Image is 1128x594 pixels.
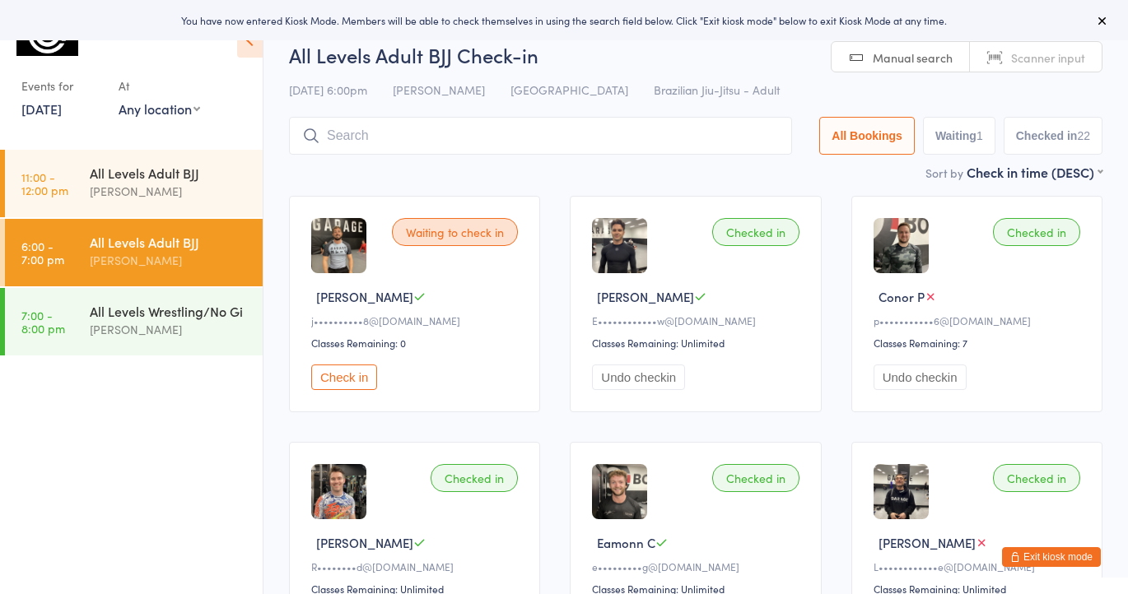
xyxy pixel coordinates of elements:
[21,170,68,197] time: 11:00 - 12:00 pm
[21,239,64,266] time: 6:00 - 7:00 pm
[311,336,523,350] div: Classes Remaining: 0
[873,49,953,66] span: Manual search
[712,218,799,246] div: Checked in
[654,81,780,98] span: Brazilian Jiu-Jitsu - Adult
[316,288,413,305] span: [PERSON_NAME]
[316,534,413,551] span: [PERSON_NAME]
[5,150,263,217] a: 11:00 -12:00 pmAll Levels Adult BJJ[PERSON_NAME]
[90,320,249,339] div: [PERSON_NAME]
[21,72,102,100] div: Events for
[289,41,1102,68] h2: All Levels Adult BJJ Check-in
[431,464,518,492] div: Checked in
[90,182,249,201] div: [PERSON_NAME]
[993,464,1080,492] div: Checked in
[592,313,804,327] div: E••••••••••••w@[DOMAIN_NAME]
[289,81,367,98] span: [DATE] 6:00pm
[993,218,1080,246] div: Checked in
[1004,117,1102,155] button: Checked in22
[874,313,1085,327] div: p•••••••••••6@[DOMAIN_NAME]
[5,219,263,286] a: 6:00 -7:00 pmAll Levels Adult BJJ[PERSON_NAME]
[392,218,518,246] div: Waiting to check in
[712,464,799,492] div: Checked in
[21,309,65,335] time: 7:00 - 8:00 pm
[393,81,485,98] span: [PERSON_NAME]
[1077,129,1090,142] div: 22
[592,336,804,350] div: Classes Remaining: Unlimited
[311,559,523,573] div: R••••••••d@[DOMAIN_NAME]
[1011,49,1085,66] span: Scanner input
[592,559,804,573] div: e•••••••••g@[DOMAIN_NAME]
[311,364,377,390] button: Check in
[977,129,983,142] div: 1
[119,100,200,118] div: Any location
[26,13,1102,27] div: You have now entered Kiosk Mode. Members will be able to check themselves in using the search fie...
[90,251,249,270] div: [PERSON_NAME]
[874,336,1085,350] div: Classes Remaining: 7
[90,164,249,182] div: All Levels Adult BJJ
[597,288,694,305] span: [PERSON_NAME]
[311,313,523,327] div: j••••••••••8@[DOMAIN_NAME]
[21,100,62,118] a: [DATE]
[592,218,647,273] img: image1753174450.png
[819,117,915,155] button: All Bookings
[592,464,647,519] img: image1678781357.png
[879,288,925,305] span: Conor P
[874,559,1085,573] div: L••••••••••••e@[DOMAIN_NAME]
[289,117,792,155] input: Search
[874,218,929,273] img: image1657327155.png
[874,364,967,390] button: Undo checkin
[874,464,929,519] img: image1752566797.png
[311,464,366,519] img: image1751270368.png
[925,165,963,181] label: Sort by
[1002,547,1101,567] button: Exit kiosk mode
[90,302,249,320] div: All Levels Wrestling/No Gi
[119,72,200,100] div: At
[879,534,976,551] span: [PERSON_NAME]
[510,81,628,98] span: [GEOGRAPHIC_DATA]
[5,288,263,355] a: 7:00 -8:00 pmAll Levels Wrestling/No Gi[PERSON_NAME]
[592,364,685,390] button: Undo checkin
[967,163,1102,181] div: Check in time (DESC)
[90,233,249,251] div: All Levels Adult BJJ
[923,117,995,155] button: Waiting1
[597,534,655,551] span: Eamonn C
[311,218,366,273] img: image1753754229.png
